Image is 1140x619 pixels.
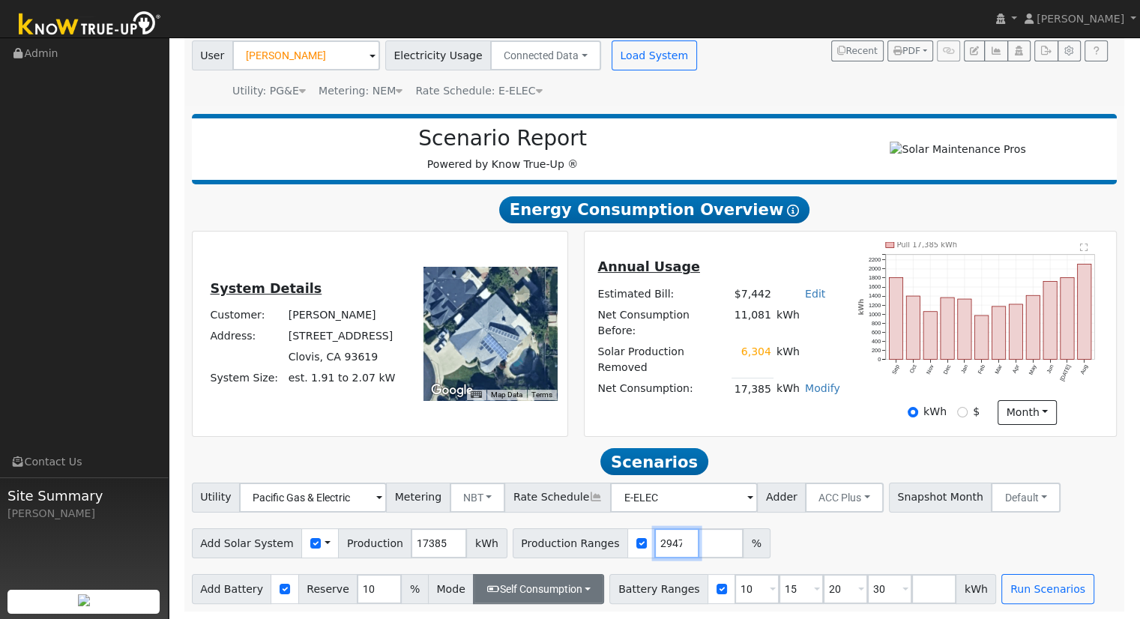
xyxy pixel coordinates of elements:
[192,40,233,70] span: User
[908,407,918,417] input: kWh
[942,363,953,375] text: Dec
[504,483,611,513] span: Rate Schedule
[1058,40,1081,61] button: Settings
[925,363,935,375] text: Nov
[208,368,286,389] td: System Size:
[199,126,806,172] div: Powered by Know True-Up ®
[386,483,450,513] span: Metering
[210,281,322,296] u: System Details
[286,326,398,347] td: [STREET_ADDRESS]
[232,40,380,70] input: Select a User
[286,347,398,368] td: Clovis, CA 93619
[869,301,881,308] text: 1200
[7,506,160,522] div: [PERSON_NAME]
[428,574,474,604] span: Mode
[958,299,971,360] rect: onclick=""
[890,363,901,375] text: Sep
[908,363,918,374] text: Oct
[1011,363,1021,375] text: Apr
[595,342,732,378] td: Solar Production Removed
[743,528,770,558] span: %
[1043,282,1057,360] rect: onclick=""
[298,574,358,604] span: Reserve
[239,483,387,513] input: Select a Utility
[869,256,881,263] text: 2200
[286,368,398,389] td: System Size
[872,329,881,336] text: 600
[612,40,697,70] button: Load System
[941,298,954,359] rect: onclick=""
[906,296,920,360] rect: onclick=""
[991,483,1061,513] button: Default
[878,356,881,363] text: 0
[597,259,699,274] u: Annual Usage
[732,304,773,341] td: 11,081
[1078,264,1091,359] rect: onclick=""
[1045,363,1055,375] text: Jun
[466,528,507,558] span: kWh
[732,342,773,378] td: 6,304
[207,126,798,151] h2: Scenario Report
[897,241,958,249] text: Pull 17,385 kWh
[415,85,542,97] span: Alias: H3EELECN
[858,299,866,315] text: kWh
[1037,13,1124,25] span: [PERSON_NAME]
[889,277,902,359] rect: onclick=""
[872,347,881,354] text: 200
[595,304,732,341] td: Net Consumption Before:
[805,288,825,300] a: Edit
[78,594,90,606] img: retrieve
[286,305,398,326] td: [PERSON_NAME]
[401,574,428,604] span: %
[893,46,920,56] span: PDF
[192,483,241,513] span: Utility
[471,390,481,400] button: Keyboard shortcuts
[957,407,968,417] input: $
[973,404,980,420] label: $
[338,528,411,558] span: Production
[600,448,708,475] span: Scenarios
[992,307,1006,360] rect: onclick=""
[490,40,601,70] button: Connected Data
[595,378,732,400] td: Net Consumption:
[1007,40,1031,61] button: Login As
[450,483,506,513] button: NBT
[192,528,303,558] span: Add Solar System
[872,338,881,345] text: 400
[1079,363,1090,375] text: Aug
[499,196,809,223] span: Energy Consumption Overview
[491,390,522,400] button: Map Data
[869,283,881,290] text: 1600
[1061,277,1074,359] rect: onclick=""
[869,265,881,272] text: 2000
[959,363,969,375] text: Jan
[1028,363,1038,376] text: May
[7,486,160,506] span: Site Summary
[192,574,272,604] span: Add Battery
[289,372,396,384] span: est. 1.91 to 2.07 kW
[984,40,1007,61] button: Multi-Series Graph
[1034,40,1058,61] button: Export Interval Data
[994,363,1004,375] text: Mar
[319,83,402,99] div: Metering: NEM
[1026,295,1040,359] rect: onclick=""
[923,404,947,420] label: kWh
[923,312,937,360] rect: onclick=""
[831,40,884,61] button: Recent
[956,574,996,604] span: kWh
[610,483,758,513] input: Select a Rate Schedule
[232,83,306,99] div: Utility: PG&E
[975,315,989,360] rect: onclick=""
[889,483,992,513] span: Snapshot Month
[208,305,286,326] td: Customer:
[385,40,491,70] span: Electricity Usage
[1009,304,1022,360] rect: onclick=""
[872,320,881,327] text: 800
[869,274,881,281] text: 1800
[964,40,985,61] button: Edit User
[890,142,1025,157] img: Solar Maintenance Pros
[595,283,732,304] td: Estimated Bill:
[208,326,286,347] td: Address:
[1085,40,1108,61] a: Help Link
[513,528,628,558] span: Production Ranges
